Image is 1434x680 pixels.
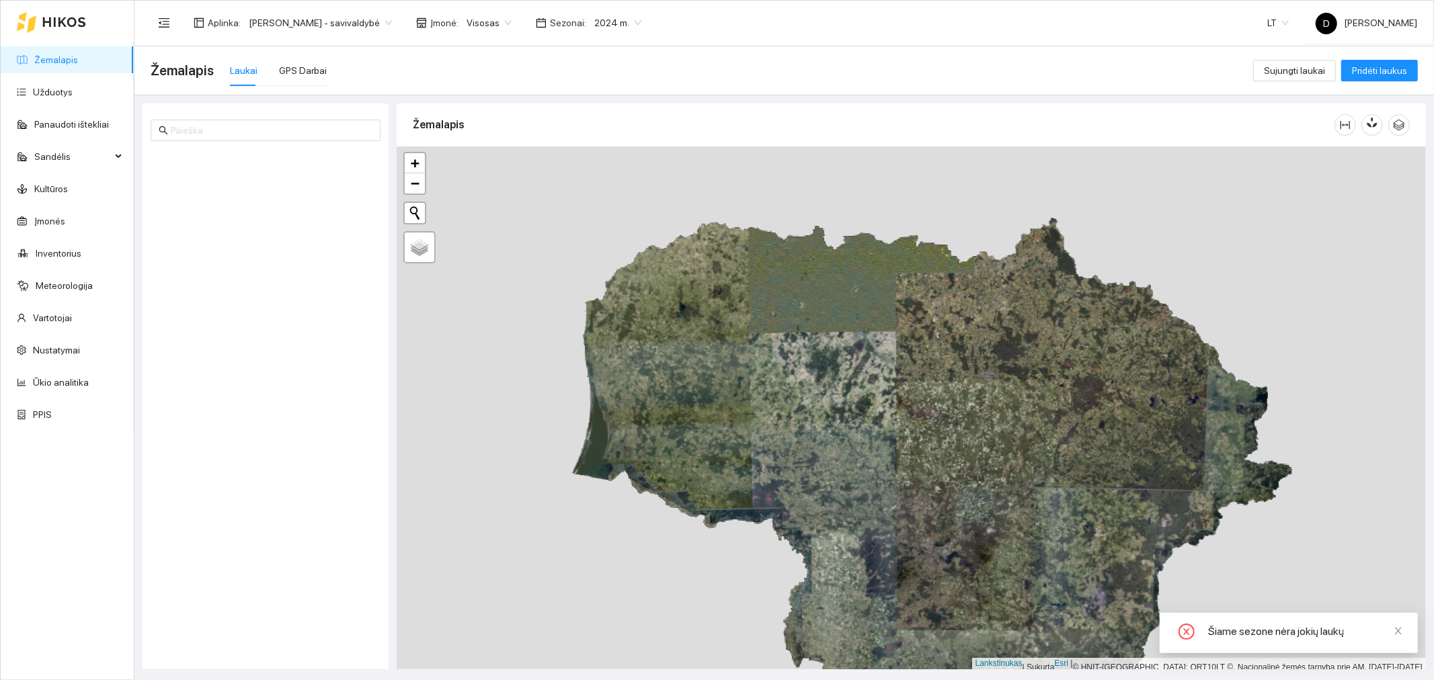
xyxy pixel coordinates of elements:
font: : [456,17,459,28]
button: meniu sulankstymas [151,9,177,36]
a: Inventorius [36,248,81,259]
font: Pridėti laukus [1352,65,1407,76]
font: Sandėlis [34,151,71,162]
font: [PERSON_NAME] - savivaldybė [249,17,380,28]
font: : [584,17,586,28]
span: uždaryti [1394,626,1403,636]
a: Lankstinukas [975,658,1023,668]
font: Žemalapis [413,118,465,131]
span: stulpelio plotis [1335,120,1355,130]
font: | [1071,658,1073,668]
a: Vartotojai [33,312,72,323]
a: Nustatymai [33,345,80,355]
font: GPS Darbai [279,65,327,76]
font: Įmonė [430,17,456,28]
font: © HNIT-[GEOGRAPHIC_DATA]; ORT10LT ©, Nacionalinė žemės tarnyba prie AM, [DATE]-[DATE] [1073,663,1423,672]
a: Užduotys [33,87,73,97]
font: + [411,155,420,171]
a: Įmonės [34,216,65,226]
font: Sujungti laukai [1264,65,1325,76]
a: Pridėti laukus [1341,65,1418,76]
span: uždaras ratas [1179,624,1195,642]
font: Aplinka [208,17,239,28]
font: Sezonai [550,17,584,28]
button: Pradėti naują paiešką [405,203,425,223]
span: išdėstymas [194,17,204,28]
span: parduotuvė [416,17,427,28]
button: Pridėti laukus [1341,60,1418,81]
font: Laukai [230,65,257,76]
font: | Sukurta [1023,663,1055,672]
font: [PERSON_NAME] [1344,17,1417,28]
a: Sujungti laukai [1253,65,1336,76]
a: Kultūros [34,183,68,194]
span: Donatas Klimkevičius - savivaldybė [249,13,392,33]
a: Atitolinti [405,173,425,194]
a: Meteorologija [36,280,93,291]
span: Žemalapis [151,60,214,81]
span: kalendorius [536,17,547,28]
span: paieška [159,126,168,135]
span: meniu sulankstymas [158,17,170,29]
font: : [239,17,241,28]
button: Sujungti laukai [1253,60,1336,81]
font: D [1323,18,1330,29]
a: Žemalapis [34,54,78,65]
a: PPIS [33,409,52,420]
font: 2024 m. [594,17,629,28]
a: Panaudoti ištekliai [34,119,109,130]
span: LT [1267,13,1289,33]
a: Priartinti [405,153,425,173]
input: Paieška [171,123,372,138]
font: LT [1267,17,1277,28]
font: − [411,175,420,192]
font: Žemalapis [151,62,214,79]
span: Visosas [467,13,512,33]
a: Sluoksniai [405,232,434,262]
font: Šiame sezone nėra jokių laukų [1208,625,1344,638]
a: Ūkio analitika [33,377,89,388]
span: 2024 m. [594,13,641,33]
button: stulpelio plotis [1335,114,1356,136]
a: Esri [1055,658,1069,668]
font: Visosas [467,17,500,28]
